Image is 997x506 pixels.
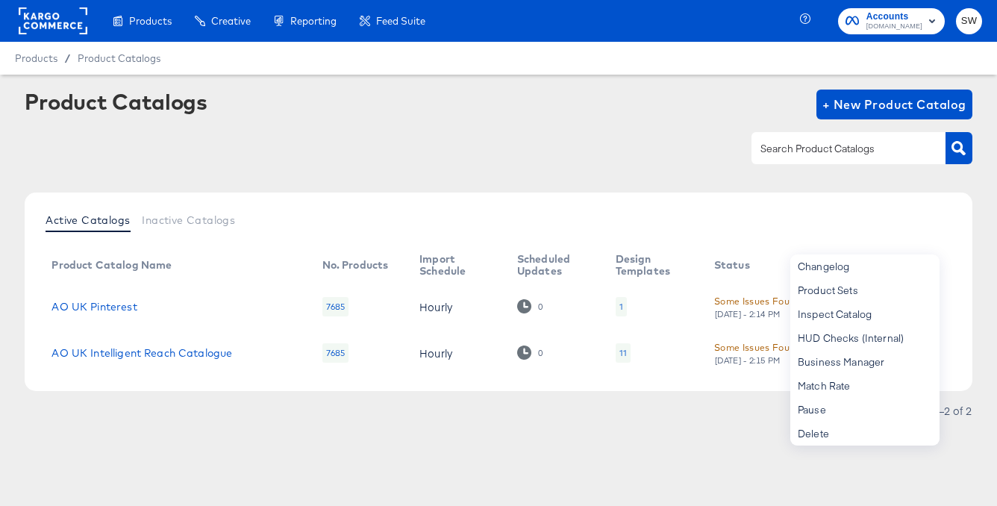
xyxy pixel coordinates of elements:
span: Inactive Catalogs [142,214,235,226]
th: Action [819,248,901,284]
div: 0 [517,346,543,360]
td: Hourly [407,284,505,330]
div: Design Templates [616,253,684,277]
button: Accounts[DOMAIN_NAME] [838,8,945,34]
span: Creative [211,15,251,27]
th: Status [702,248,819,284]
button: Some Issues Found[DATE] - 2:14 PM [714,293,801,319]
div: Some Issues Found [714,293,801,309]
span: Products [15,52,57,64]
div: Product Catalogs [25,90,207,113]
input: Search Product Catalogs [757,140,916,157]
span: + New Product Catalog [822,94,966,115]
div: 0 [537,348,543,358]
div: 0 [537,302,543,312]
div: Scheduled Updates [517,253,586,277]
a: AO UK Intelligent Reach Catalogue [51,347,232,359]
span: Accounts [866,9,922,25]
div: Some Issues Found [714,340,801,355]
div: HUD Checks (Internal) [790,326,940,350]
div: No. Products [322,259,389,271]
a: Product Catalogs [78,52,160,64]
span: [DOMAIN_NAME] [866,21,922,33]
span: / [57,52,78,64]
div: Product Catalog Name [51,259,172,271]
div: Inspect Catalog [790,302,940,326]
button: Some Issues Found[DATE] - 2:15 PM [714,340,801,366]
div: Pause [790,398,940,422]
div: [DATE] - 2:14 PM [714,309,781,319]
div: 11 [616,343,631,363]
div: [DATE] - 2:15 PM [714,355,781,366]
div: 7685 [322,343,349,363]
span: Feed Suite [376,15,425,27]
a: AO UK Pinterest [51,301,137,313]
div: 7685 [322,297,349,316]
span: Reporting [290,15,337,27]
span: Products [129,15,172,27]
div: 0 [517,299,543,313]
div: 1 [616,297,627,316]
th: More [901,248,958,284]
button: SW [956,8,982,34]
div: Business Manager [790,350,940,374]
span: Active Catalogs [46,214,130,226]
div: 1 [619,301,623,313]
div: Product Sets [790,278,940,302]
div: 11 [619,347,627,359]
div: Match Rate [790,374,940,398]
td: Hourly [407,330,505,376]
div: Import Schedule [419,253,487,277]
button: + New Product Catalog [816,90,972,119]
span: SW [962,13,976,30]
div: Changelog [790,254,940,278]
div: Delete [790,422,940,446]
